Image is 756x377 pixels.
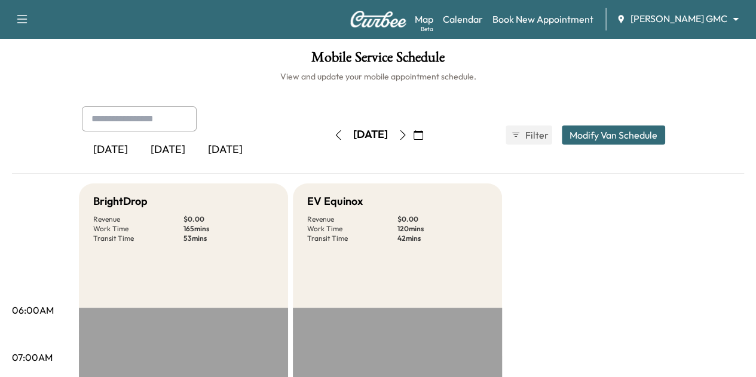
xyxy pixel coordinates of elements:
[562,125,665,145] button: Modify Van Schedule
[506,125,552,145] button: Filter
[183,234,274,243] p: 53 mins
[307,234,397,243] p: Transit Time
[307,193,363,210] h5: EV Equinox
[183,214,274,224] p: $ 0.00
[353,127,388,142] div: [DATE]
[397,224,488,234] p: 120 mins
[12,303,54,317] p: 06:00AM
[93,224,183,234] p: Work Time
[197,136,254,164] div: [DATE]
[307,214,397,224] p: Revenue
[397,234,488,243] p: 42 mins
[82,136,139,164] div: [DATE]
[12,350,53,364] p: 07:00AM
[421,24,433,33] div: Beta
[93,234,183,243] p: Transit Time
[307,224,397,234] p: Work Time
[93,193,148,210] h5: BrightDrop
[630,12,727,26] span: [PERSON_NAME] GMC
[443,12,483,26] a: Calendar
[525,128,547,142] span: Filter
[350,11,407,27] img: Curbee Logo
[12,71,744,82] h6: View and update your mobile appointment schedule.
[12,50,744,71] h1: Mobile Service Schedule
[183,224,274,234] p: 165 mins
[397,214,488,224] p: $ 0.00
[415,12,433,26] a: MapBeta
[492,12,593,26] a: Book New Appointment
[139,136,197,164] div: [DATE]
[93,214,183,224] p: Revenue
